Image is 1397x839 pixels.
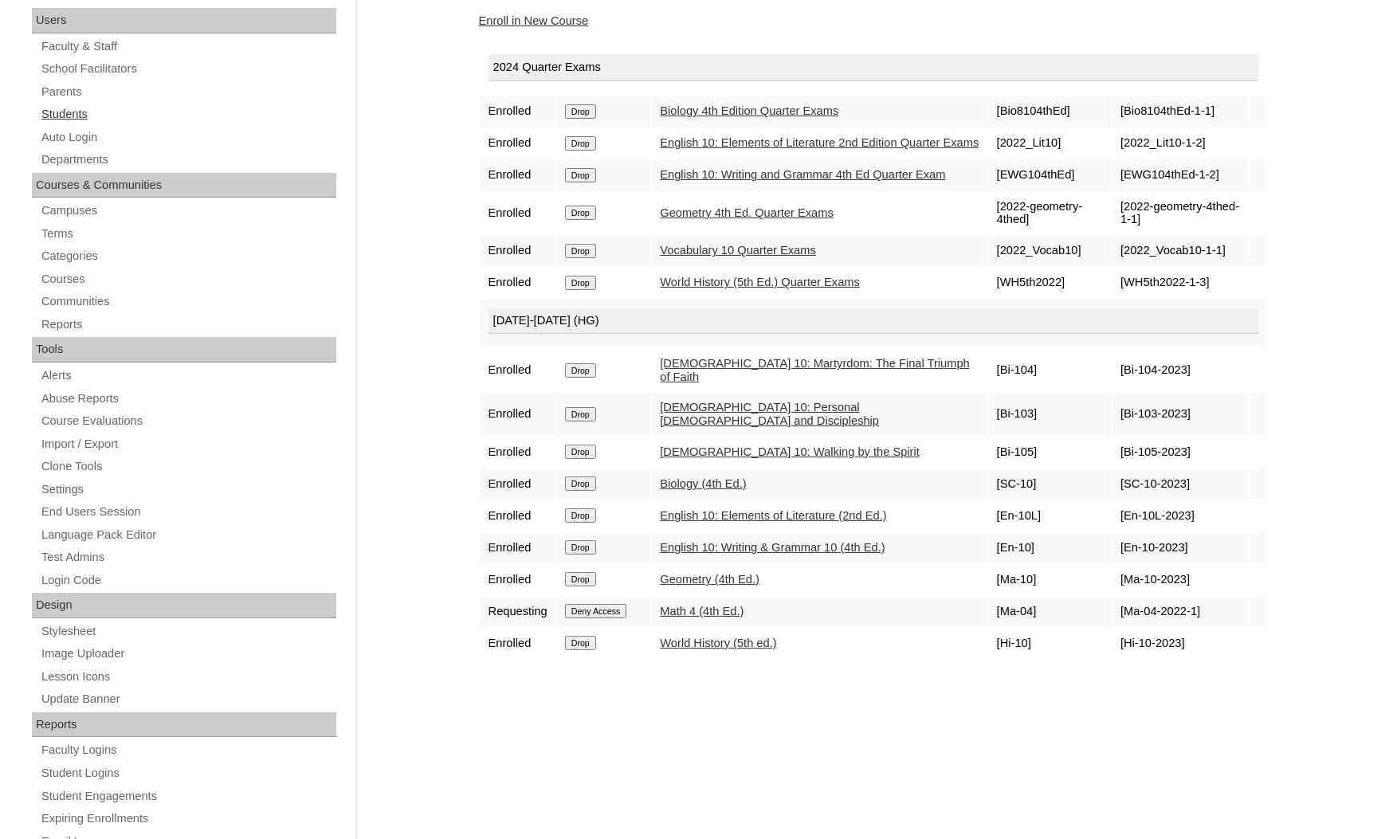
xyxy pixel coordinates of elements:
div: Users [32,8,336,33]
a: Alerts [40,366,336,386]
td: Enrolled [481,532,555,563]
a: Communities [40,292,336,312]
a: Faculty & Staff [40,37,336,57]
a: Auto Login [40,127,336,147]
input: Drop [565,508,596,523]
td: Enrolled [481,192,555,234]
td: Enrolled [481,236,555,266]
a: English 10: Writing & Grammar 10 (4th Ed.) [660,541,885,554]
td: [Bio8104thEd] [989,96,1111,127]
td: [Hi-10] [989,628,1111,658]
a: Stylesheet [40,621,336,641]
a: Course Evaluations [40,411,336,431]
input: Drop [565,363,596,378]
input: Drop [565,476,596,491]
td: [Bi-104] [989,349,1111,391]
a: Categories [40,246,336,266]
a: Language Pack Editor [40,525,336,545]
a: Courses [40,269,336,289]
td: Enrolled [481,437,555,467]
a: Student Engagements [40,786,336,806]
a: Update Banner [40,689,336,709]
a: [DEMOGRAPHIC_DATA] 10: Martyrdom: The Final Triumph of Faith [660,357,970,383]
td: [Ma-04-2022-1] [1112,596,1249,626]
td: [2022_Vocab10] [989,236,1111,266]
a: English 10: Elements of Literature 2nd Edition Quarter Exams [660,136,979,149]
td: Enrolled [481,500,555,531]
td: Enrolled [481,96,555,127]
td: [EWG104thEd-1-2] [1112,160,1249,190]
input: Drop [565,540,596,555]
a: Reports [40,315,336,335]
a: Biology (4th Ed.) [660,477,746,490]
input: Drop [565,168,596,182]
td: [Ma-10-2023] [1112,564,1249,594]
input: Drop [565,572,596,586]
a: Clone Tools [40,457,336,476]
td: [Bi-103] [989,393,1111,435]
a: Abuse Reports [40,389,336,409]
a: English 10: Elements of Literature (2nd Ed.) [660,509,886,522]
div: 2024 Quarter Exams [489,54,1258,81]
a: Vocabulary 10 Quarter Exams [660,244,816,257]
td: [2022_Lit10-1-2] [1112,128,1249,159]
a: Parents [40,82,336,102]
input: Drop [565,276,596,290]
td: [EWG104thEd] [989,160,1111,190]
td: [Bi-104-2023] [1112,349,1249,391]
div: Design [32,593,336,618]
a: Geometry 4th Ed. Quarter Exams [660,206,833,219]
div: Tools [32,337,336,363]
td: [WH5th2022] [989,268,1111,298]
a: School Facilitators [40,59,336,79]
td: [Bi-105-2023] [1112,437,1249,467]
a: [DEMOGRAPHIC_DATA] 10: Personal [DEMOGRAPHIC_DATA] and Discipleship [660,401,879,427]
td: Requesting [481,596,555,626]
td: [Bi-105] [989,437,1111,467]
td: Enrolled [481,268,555,298]
a: Enroll in New Course [479,14,589,27]
td: [Hi-10-2023] [1112,628,1249,658]
input: Drop [565,636,596,650]
div: Courses & Communities [32,173,336,198]
a: Student Logins [40,763,336,783]
a: Image Uploader [40,644,336,664]
td: [WH5th2022-1-3] [1112,268,1249,298]
td: [En-10L-2023] [1112,500,1249,531]
a: Geometry (4th Ed.) [660,573,759,586]
td: Enrolled [481,128,555,159]
td: Enrolled [481,564,555,594]
input: Deny Access [565,604,627,618]
input: Drop [565,244,596,258]
a: Departments [40,150,336,170]
td: [2022-geometry-4thed-1-1] [1112,192,1249,234]
input: Drop [565,445,596,459]
td: [En-10] [989,532,1111,563]
a: World History (5th Ed.) Quarter Exams [660,276,860,288]
a: Biology 4th Edition Quarter Exams [660,104,838,117]
input: Drop [565,136,596,151]
a: Expiring Enrollments [40,809,336,829]
a: Faculty Logins [40,740,336,760]
td: Enrolled [481,469,555,499]
a: Login Code [40,570,336,590]
td: [En-10L] [989,500,1111,531]
td: [Ma-10] [989,564,1111,594]
td: [En-10-2023] [1112,532,1249,563]
td: Enrolled [481,160,555,190]
td: [Bio8104thEd-1-1] [1112,96,1249,127]
td: Enrolled [481,628,555,658]
a: World History (5th ed.) [660,637,776,649]
td: [SC-10-2023] [1112,469,1249,499]
a: Lesson Icons [40,667,336,687]
a: English 10: Writing and Grammar 4th Ed Quarter Exam [660,168,945,181]
input: Drop [565,104,596,119]
a: Settings [40,480,336,500]
a: Math 4 (4th Ed.) [660,605,744,617]
td: Enrolled [481,393,555,435]
td: [2022_Vocab10-1-1] [1112,236,1249,266]
a: [DEMOGRAPHIC_DATA] 10: Walking by the Spirit [660,445,920,458]
div: [DATE]-[DATE] (HG) [489,308,1258,335]
a: Terms [40,224,336,244]
div: Reports [32,712,336,738]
